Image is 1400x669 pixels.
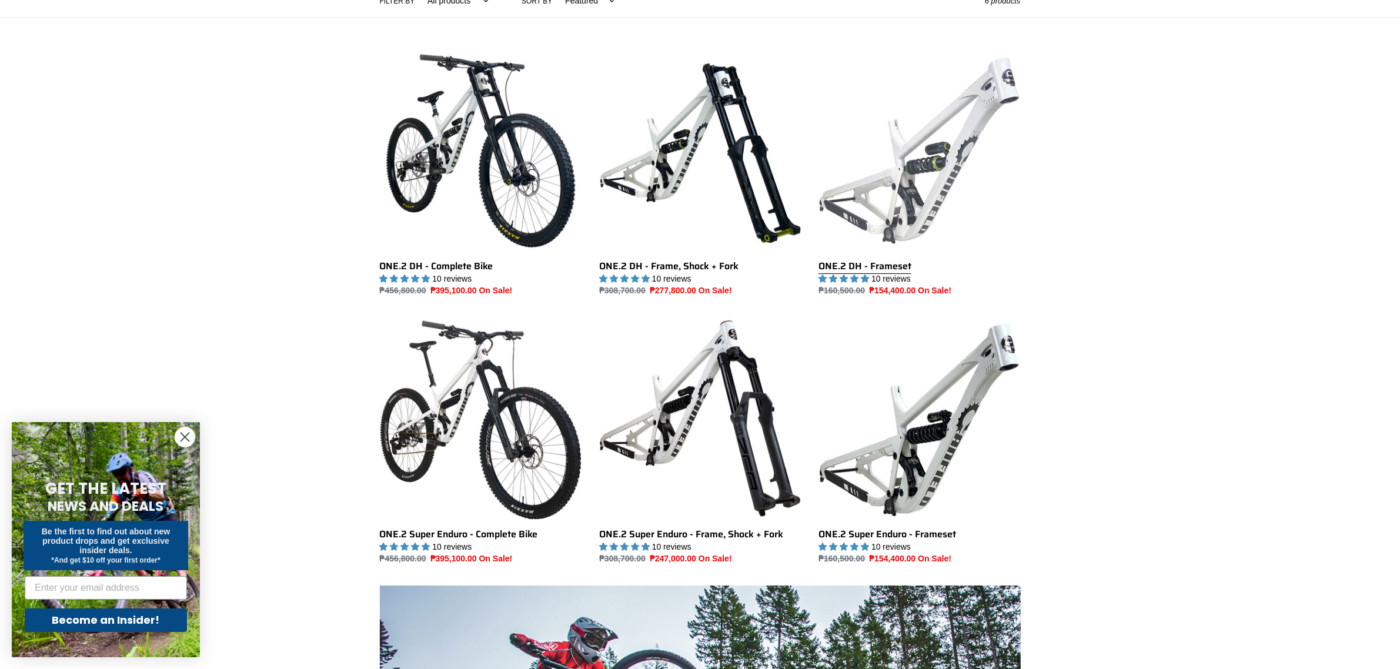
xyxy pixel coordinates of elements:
[48,497,164,516] span: NEWS AND DEALS
[25,608,187,632] button: Become an Insider!
[45,478,166,499] span: GET THE LATEST
[42,527,171,555] span: Be the first to find out about new product drops and get exclusive insider deals.
[175,427,195,447] button: Close dialog
[51,556,160,564] span: *And get $10 off your first order*
[25,576,187,600] input: Enter your email address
